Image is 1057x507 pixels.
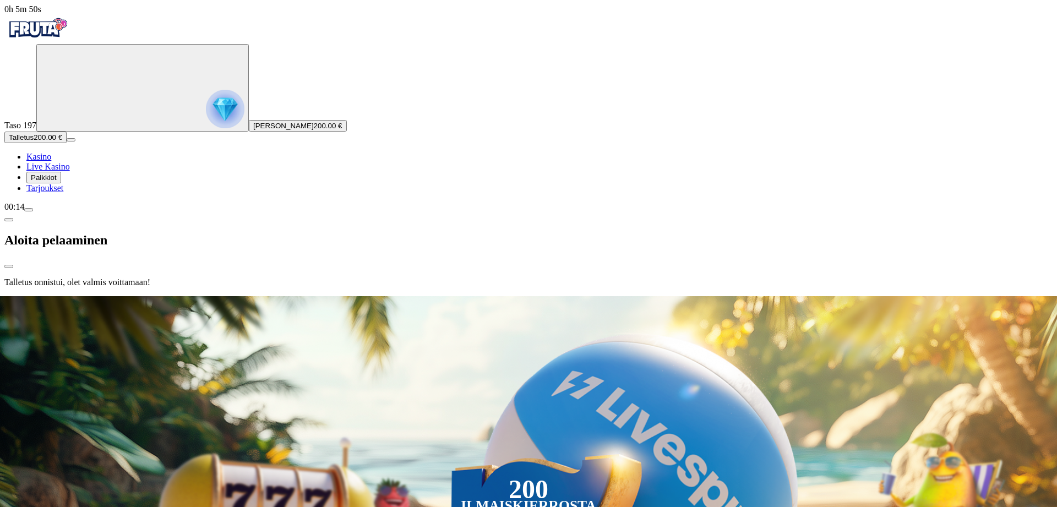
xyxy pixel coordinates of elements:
span: Kasino [26,152,51,161]
button: menu [67,138,75,141]
a: diamond iconKasino [26,152,51,161]
span: 00:14 [4,202,24,211]
span: user session time [4,4,41,14]
a: poker-chip iconLive Kasino [26,162,70,171]
button: Talletusplus icon200.00 € [4,132,67,143]
span: Talletus [9,133,34,141]
button: chevron-left icon [4,218,13,221]
img: reward progress [206,90,244,128]
a: gift-inverted iconTarjoukset [26,183,63,193]
span: Taso 197 [4,121,36,130]
nav: Primary [4,14,1053,193]
img: Fruta [4,14,70,42]
span: 200.00 € [34,133,62,141]
p: Talletus onnistui, olet valmis voittamaan! [4,277,1053,287]
span: Live Kasino [26,162,70,171]
div: 200 [509,483,548,496]
span: Palkkiot [31,173,57,182]
span: [PERSON_NAME] [253,122,314,130]
span: Tarjoukset [26,183,63,193]
h2: Aloita pelaaminen [4,233,1053,248]
button: menu [24,208,33,211]
span: 200.00 € [314,122,342,130]
a: Fruta [4,34,70,43]
button: reward progress [36,44,249,132]
button: close [4,265,13,268]
button: reward iconPalkkiot [26,172,61,183]
button: [PERSON_NAME]200.00 € [249,120,347,132]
